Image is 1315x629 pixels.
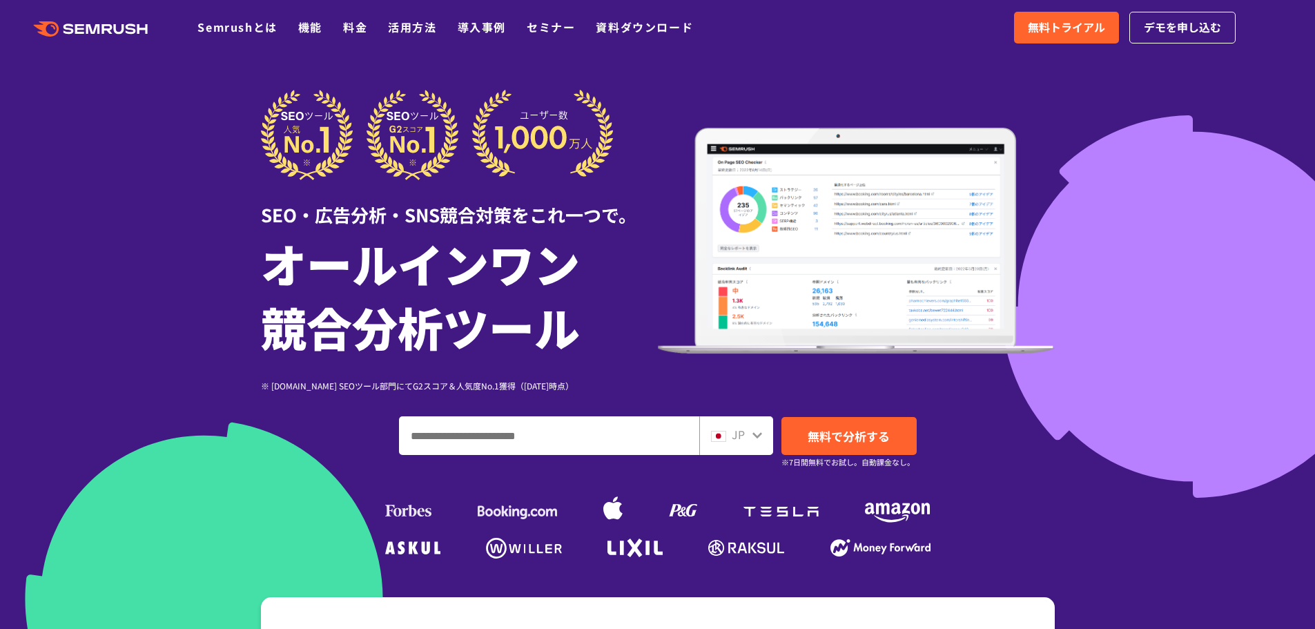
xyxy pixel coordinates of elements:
a: 活用方法 [388,19,436,35]
input: ドメイン、キーワードまたはURLを入力してください [400,417,699,454]
span: 無料トライアル [1028,19,1105,37]
a: デモを申し込む [1129,12,1236,43]
a: 機能 [298,19,322,35]
span: JP [732,426,745,443]
a: 料金 [343,19,367,35]
span: 無料で分析する [808,427,890,445]
span: デモを申し込む [1144,19,1221,37]
a: 無料トライアル [1014,12,1119,43]
a: Semrushとは [197,19,277,35]
a: 導入事例 [458,19,506,35]
a: 無料で分析する [781,417,917,455]
h1: オールインワン 競合分析ツール [261,231,658,358]
a: 資料ダウンロード [596,19,693,35]
div: SEO・広告分析・SNS競合対策をこれ一つで。 [261,180,658,228]
div: ※ [DOMAIN_NAME] SEOツール部門にてG2スコア＆人気度No.1獲得（[DATE]時点） [261,379,658,392]
a: セミナー [527,19,575,35]
small: ※7日間無料でお試し。自動課金なし。 [781,456,915,469]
